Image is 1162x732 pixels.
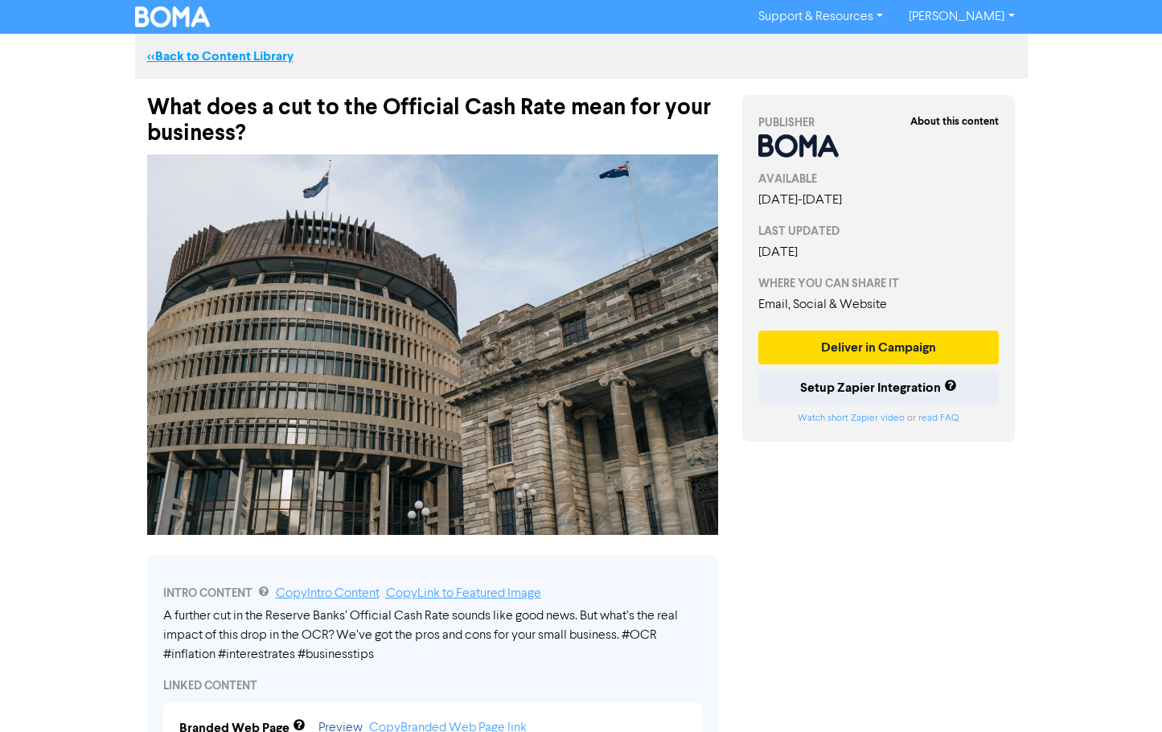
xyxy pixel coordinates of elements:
[758,114,1000,131] div: PUBLISHER
[758,243,1000,262] div: [DATE]
[918,413,959,423] a: read FAQ
[758,411,1000,426] div: or
[758,295,1000,315] div: Email, Social & Website
[758,191,1000,210] div: [DATE] - [DATE]
[758,275,1000,292] div: WHERE YOU CAN SHARE IT
[135,6,211,27] img: BOMA Logo
[147,79,718,146] div: What does a cut to the Official Cash Rate mean for your business?
[758,331,1000,364] button: Deliver in Campaign
[745,4,896,30] a: Support & Resources
[163,584,702,603] div: INTRO CONTENT
[758,171,1000,187] div: AVAILABLE
[276,587,380,600] a: Copy Intro Content
[1082,655,1162,732] iframe: Chat Widget
[147,48,294,64] a: <<Back to Content Library
[798,413,905,423] a: Watch short Zapier video
[910,115,999,128] strong: About this content
[163,607,702,664] div: A further cut in the Reserve Banks’ Official Cash Rate sounds like good news. But what’s the real...
[163,677,702,694] div: LINKED CONTENT
[758,223,1000,240] div: LAST UPDATED
[758,371,1000,405] button: Setup Zapier Integration
[386,587,541,600] a: Copy Link to Featured Image
[896,4,1027,30] a: [PERSON_NAME]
